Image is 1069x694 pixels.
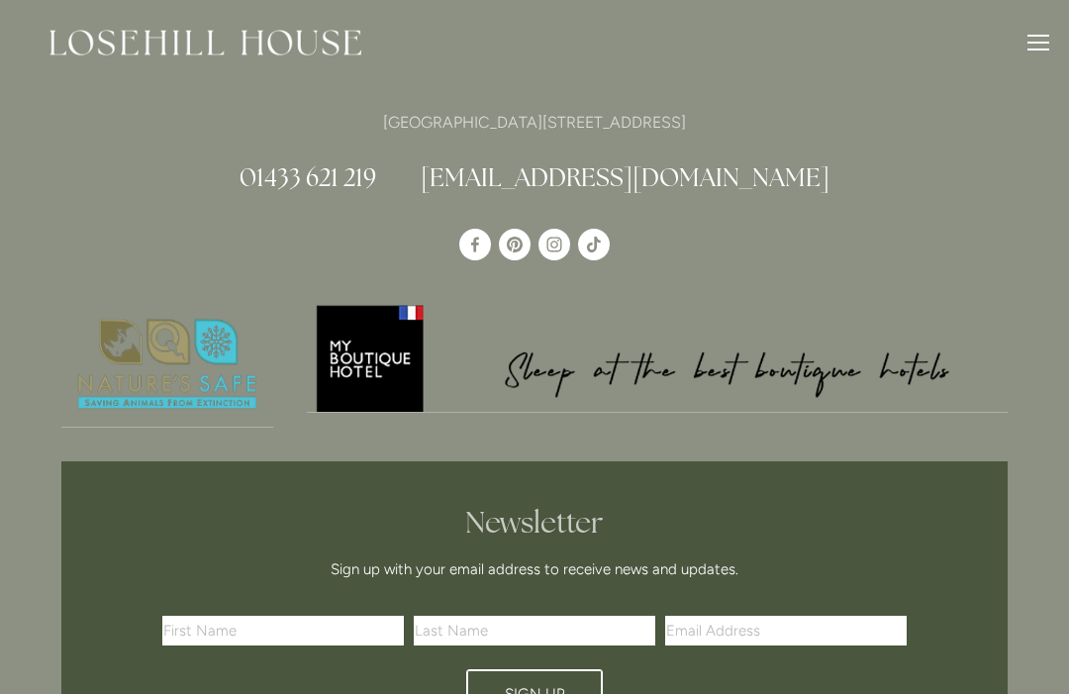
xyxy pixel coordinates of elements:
a: TikTok [578,229,610,260]
img: My Boutique Hotel - Logo [307,302,1009,412]
a: Nature's Safe - Logo [61,302,273,428]
img: Losehill House [49,30,361,55]
a: 01433 621 219 [240,161,376,193]
input: Email Address [665,616,907,645]
a: My Boutique Hotel - Logo [307,302,1009,413]
p: [GEOGRAPHIC_DATA][STREET_ADDRESS] [61,109,1008,136]
a: [EMAIL_ADDRESS][DOMAIN_NAME] [421,161,829,193]
h2: Newsletter [169,505,900,541]
input: Last Name [414,616,655,645]
p: Sign up with your email address to receive news and updates. [169,557,900,581]
a: Losehill House Hotel & Spa [459,229,491,260]
input: First Name [162,616,404,645]
img: Nature's Safe - Logo [61,302,273,427]
a: Instagram [538,229,570,260]
a: Pinterest [499,229,531,260]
